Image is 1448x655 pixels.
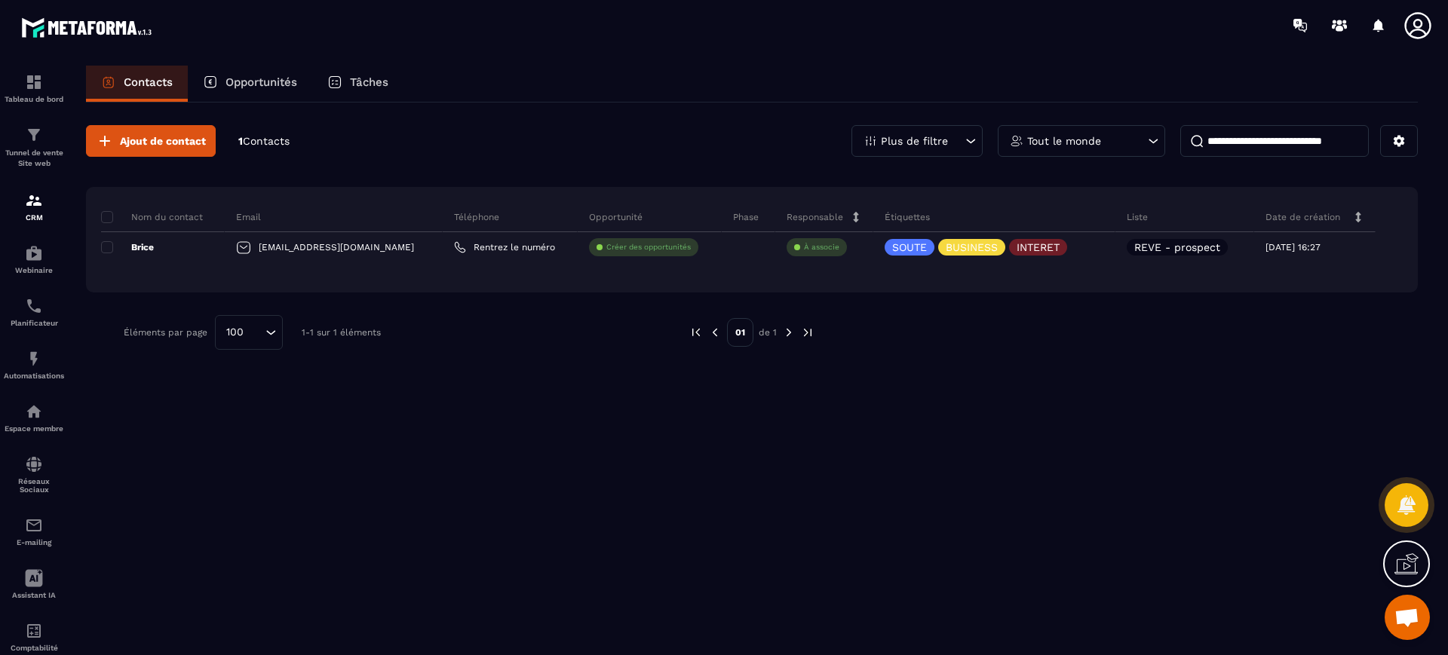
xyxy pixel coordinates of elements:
[4,148,64,169] p: Tunnel de vente Site web
[302,327,381,338] p: 1-1 sur 1 éléments
[249,324,262,341] input: Search for option
[4,266,64,274] p: Webinaire
[4,505,64,558] a: emailemailE-mailing
[4,286,64,338] a: schedulerschedulerPlanificateur
[1265,242,1321,253] p: [DATE] 16:27
[1385,595,1430,640] div: Ouvrir le chat
[4,115,64,180] a: formationformationTunnel de vente Site web
[243,135,290,147] span: Contacts
[350,75,388,89] p: Tâches
[804,242,839,253] p: À associe
[25,244,43,262] img: automations
[708,326,722,339] img: prev
[21,14,157,41] img: logo
[4,444,64,505] a: social-networksocial-networkRéseaux Sociaux
[225,75,297,89] p: Opportunités
[86,66,188,102] a: Contacts
[892,242,927,253] p: SOUTE
[4,644,64,652] p: Comptabilité
[221,324,249,341] span: 100
[236,211,261,223] p: Email
[120,133,206,148] span: Ajout de contact
[885,211,930,223] p: Étiquettes
[25,516,43,534] img: email
[787,211,843,223] p: Responsable
[4,338,64,391] a: automationsautomationsAutomatisations
[4,558,64,611] a: Assistant IA
[881,136,948,146] p: Plus de filtre
[689,326,703,339] img: prev
[86,125,216,157] button: Ajout de contact
[4,233,64,286] a: automationsautomationsWebinaire
[25,622,43,640] img: accountant
[454,211,499,223] p: Téléphone
[25,402,43,421] img: automations
[1027,136,1101,146] p: Tout le monde
[215,315,283,350] div: Search for option
[1134,242,1220,253] p: REVE - prospect
[101,211,203,223] p: Nom du contact
[4,391,64,444] a: automationsautomationsEspace membre
[727,318,753,347] p: 01
[25,350,43,368] img: automations
[312,66,403,102] a: Tâches
[238,134,290,148] p: 1
[733,211,759,223] p: Phase
[25,73,43,91] img: formation
[1017,242,1060,253] p: INTERET
[4,62,64,115] a: formationformationTableau de bord
[25,126,43,144] img: formation
[25,455,43,473] img: social-network
[4,180,64,233] a: formationformationCRM
[4,477,64,494] p: Réseaux Sociaux
[25,191,43,210] img: formation
[188,66,312,102] a: Opportunités
[606,242,691,253] p: Créer des opportunités
[1127,211,1148,223] p: Liste
[101,241,154,253] p: Brice
[4,591,64,599] p: Assistant IA
[25,297,43,315] img: scheduler
[4,538,64,546] p: E-mailing
[4,319,64,327] p: Planificateur
[124,327,207,338] p: Éléments par page
[4,424,64,433] p: Espace membre
[782,326,796,339] img: next
[124,75,173,89] p: Contacts
[801,326,814,339] img: next
[4,95,64,103] p: Tableau de bord
[759,326,777,338] p: de 1
[589,211,643,223] p: Opportunité
[4,213,64,222] p: CRM
[1265,211,1340,223] p: Date de création
[4,372,64,380] p: Automatisations
[946,242,998,253] p: BUSINESS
